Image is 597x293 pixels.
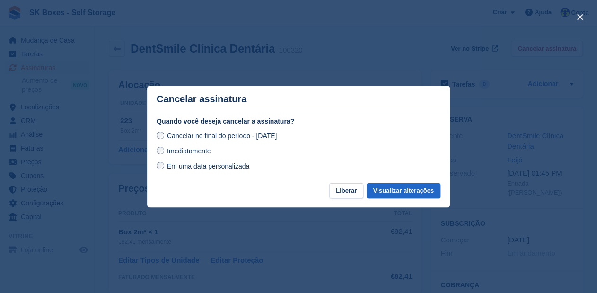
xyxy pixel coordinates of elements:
span: Em uma data personalizada [167,162,249,170]
input: Imediatamente [157,147,164,154]
input: Cancelar no final do período - [DATE] [157,132,164,139]
button: Liberar [329,183,363,199]
span: Imediatamente [167,147,211,155]
button: Visualizar alterações [367,183,440,199]
span: Cancelar no final do período - [DATE] [167,132,277,140]
button: close [572,9,588,25]
input: Em uma data personalizada [157,162,164,169]
p: Cancelar assinatura [157,94,246,105]
label: Quando você deseja cancelar a assinatura? [157,116,440,126]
